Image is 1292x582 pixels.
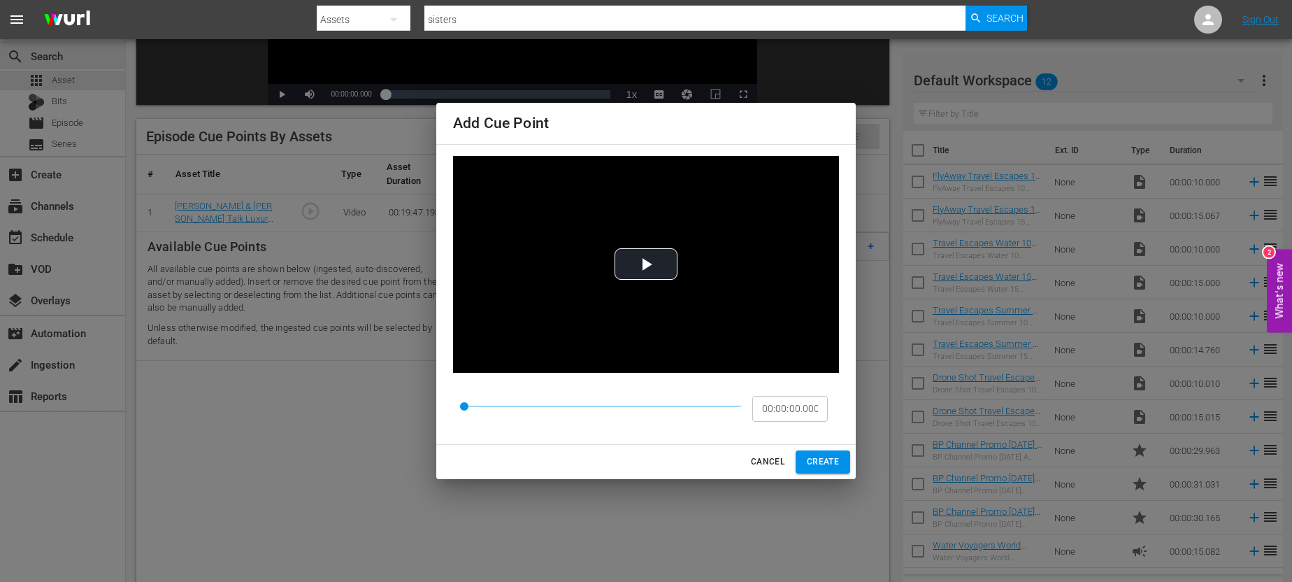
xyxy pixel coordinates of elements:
span: CANCEL [751,455,784,469]
span: CREATE [807,455,839,469]
span: menu [8,11,25,28]
button: CANCEL [745,450,790,474]
div: Video Player [453,156,839,374]
a: Sign Out [1242,14,1279,25]
button: CREATE [796,450,850,474]
div: 2 [1263,247,1275,258]
h4: Add Cue Point [453,114,839,132]
button: Open Feedback Widget [1267,250,1292,333]
img: ans4CAIJ8jUAAAAAAAAAAAAAAAAAAAAAAAAgQb4GAAAAAAAAAAAAAAAAAAAAAAAAJMjXAAAAAAAAAAAAAAAAAAAAAAAAgAT5G... [34,3,101,36]
button: Play Video [615,248,677,280]
span: Search [986,6,1024,31]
